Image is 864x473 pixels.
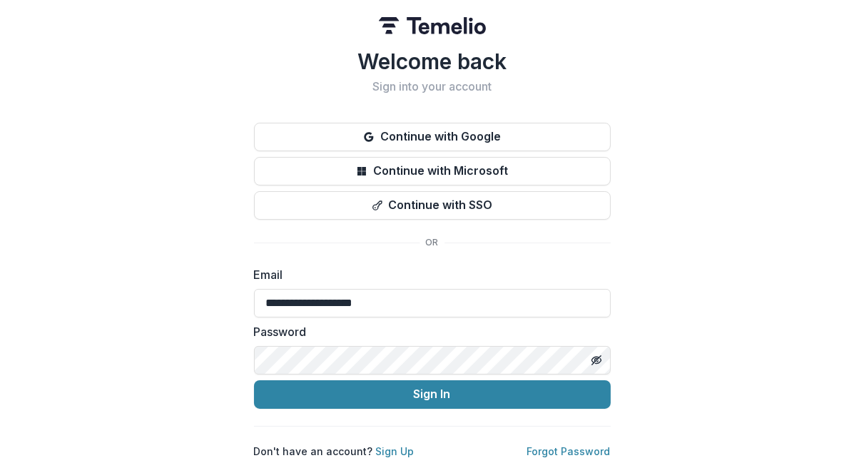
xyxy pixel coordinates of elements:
[379,17,486,34] img: Temelio
[376,445,415,457] a: Sign Up
[527,445,611,457] a: Forgot Password
[254,123,611,151] button: Continue with Google
[254,380,611,409] button: Sign In
[254,191,611,220] button: Continue with SSO
[254,323,602,340] label: Password
[254,80,611,93] h2: Sign into your account
[254,266,602,283] label: Email
[254,444,415,459] p: Don't have an account?
[585,349,608,372] button: Toggle password visibility
[254,157,611,185] button: Continue with Microsoft
[254,49,611,74] h1: Welcome back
